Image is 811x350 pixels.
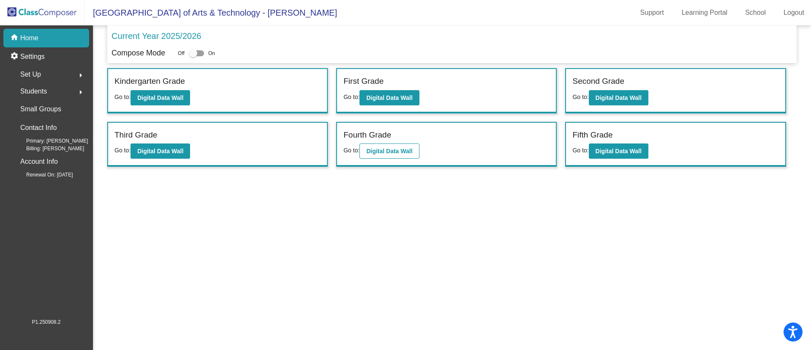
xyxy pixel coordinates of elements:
[572,147,588,154] span: Go to:
[20,69,41,80] span: Set Up
[20,33,38,43] p: Home
[10,52,20,62] mat-icon: settings
[137,148,183,154] b: Digital Data Wall
[343,75,384,88] label: First Grade
[13,171,73,179] span: Renewal On: [DATE]
[359,143,419,159] button: Digital Data Wall
[76,70,86,80] mat-icon: arrow_right
[634,6,671,19] a: Support
[20,156,58,168] p: Account Info
[366,148,412,154] b: Digital Data Wall
[343,94,359,100] span: Go to:
[13,145,84,152] span: Billing: [PERSON_NAME]
[20,103,61,115] p: Small Groups
[596,94,642,101] b: Digital Data Wall
[178,50,185,57] span: Off
[112,47,165,59] p: Compose Mode
[131,143,190,159] button: Digital Data Wall
[343,147,359,154] span: Go to:
[114,147,131,154] span: Go to:
[366,94,412,101] b: Digital Data Wall
[208,50,215,57] span: On
[20,52,45,62] p: Settings
[596,148,642,154] b: Digital Data Wall
[343,129,391,141] label: Fourth Grade
[131,90,190,105] button: Digital Data Wall
[20,122,57,134] p: Contact Info
[114,75,185,88] label: Kindergarten Grade
[112,30,201,42] p: Current Year 2025/2026
[20,85,47,97] span: Students
[84,6,337,19] span: [GEOGRAPHIC_DATA] of Arts & Technology - [PERSON_NAME]
[675,6,735,19] a: Learning Portal
[137,94,183,101] b: Digital Data Wall
[13,137,88,145] span: Primary: [PERSON_NAME]
[777,6,811,19] a: Logout
[359,90,419,105] button: Digital Data Wall
[114,94,131,100] span: Go to:
[572,129,612,141] label: Fifth Grade
[572,75,624,88] label: Second Grade
[114,129,157,141] label: Third Grade
[738,6,773,19] a: School
[572,94,588,100] span: Go to:
[76,87,86,97] mat-icon: arrow_right
[10,33,20,43] mat-icon: home
[589,90,648,105] button: Digital Data Wall
[589,143,648,159] button: Digital Data Wall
